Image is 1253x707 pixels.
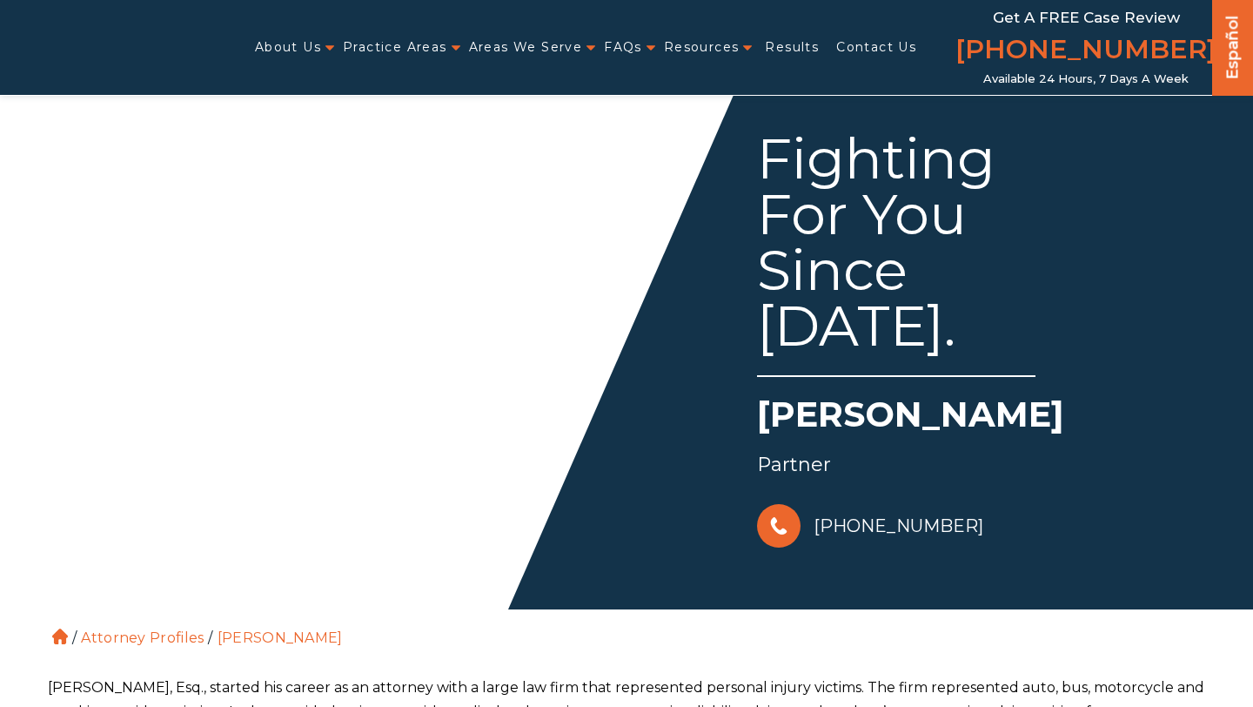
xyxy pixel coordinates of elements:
a: Resources [664,30,740,65]
img: Herbert Auger [35,87,557,609]
a: [PHONE_NUMBER] [955,30,1216,72]
a: Attorney Profiles [81,630,204,646]
a: Results [765,30,819,65]
a: [PHONE_NUMBER] [757,500,983,552]
a: About Us [255,30,321,65]
ol: / / [48,609,1205,650]
div: Fighting For You Since [DATE]. [757,131,1035,377]
a: Contact Us [836,30,916,65]
img: Auger & Auger Accident and Injury Lawyers Logo [10,31,216,63]
a: Areas We Serve [469,30,583,65]
span: Get a FREE Case Review [993,9,1180,26]
li: [PERSON_NAME] [213,630,347,646]
a: Practice Areas [343,30,447,65]
a: FAQs [604,30,642,65]
div: Partner [757,448,1208,482]
span: Available 24 Hours, 7 Days a Week [983,72,1189,86]
h1: [PERSON_NAME] [757,390,1208,448]
a: Home [52,629,68,644]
